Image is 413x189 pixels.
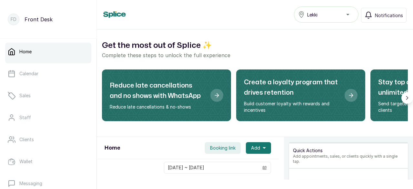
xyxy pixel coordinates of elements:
[5,109,91,127] a: Staff
[19,48,32,55] p: Home
[375,12,403,19] span: Notifications
[19,70,38,77] p: Calendar
[294,6,358,23] button: Lekki
[19,114,31,121] p: Staff
[19,158,33,165] p: Wallet
[5,152,91,171] a: Wallet
[244,100,339,113] p: Build customer loyalty with rewards and incentives
[102,69,231,121] div: Reduce late cancellations and no shows with WhatsApp
[210,145,236,151] span: Booking link
[105,144,120,152] h1: Home
[102,51,408,59] p: Complete these steps to unlock the full experience
[361,8,407,23] button: Notifications
[244,77,339,98] h2: Create a loyalty program that drives retention
[251,145,260,151] span: Add
[236,69,365,121] div: Create a loyalty program that drives retention
[5,43,91,61] a: Home
[5,131,91,149] a: Clients
[110,104,205,110] p: Reduce late cancellations & no-shows
[19,92,31,99] p: Sales
[246,142,271,154] button: Add
[5,87,91,105] a: Sales
[293,147,404,154] p: Quick Actions
[19,180,42,187] p: Messaging
[102,40,408,51] h2: Get the most out of Splice ✨
[205,142,241,154] button: Booking link
[5,65,91,83] a: Calendar
[293,154,404,164] p: Add appointments, sales, or clients quickly with a single tap.
[25,16,53,23] p: Front Desk
[19,136,34,143] p: Clients
[307,11,317,18] span: Lekki
[164,162,258,173] input: Select date
[262,165,267,170] svg: calendar
[110,80,205,101] h2: Reduce late cancellations and no shows with WhatsApp
[11,16,16,23] p: FD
